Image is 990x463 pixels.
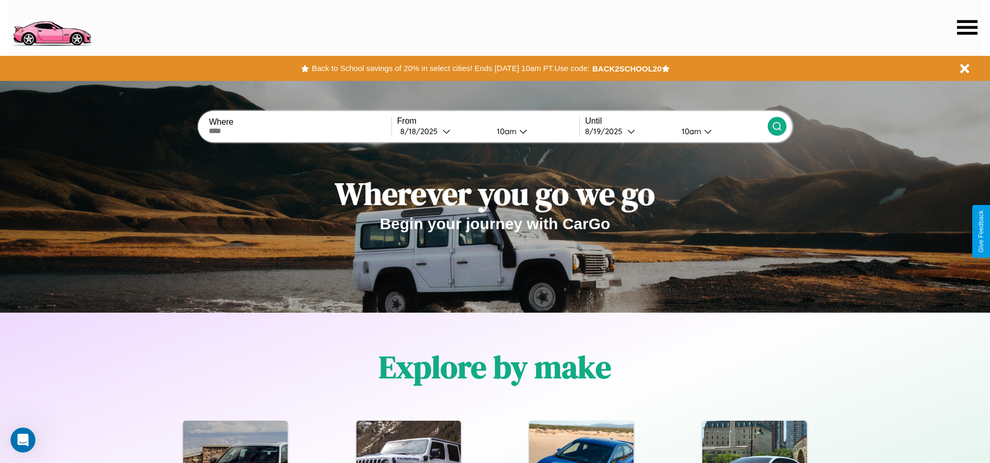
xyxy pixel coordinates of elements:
[10,428,35,453] iframe: Intercom live chat
[488,126,580,137] button: 10am
[977,210,985,253] div: Give Feedback
[397,116,579,126] label: From
[309,61,592,76] button: Back to School savings of 20% in select cities! Ends [DATE] 10am PT.Use code:
[400,126,443,136] div: 8 / 18 / 2025
[673,126,768,137] button: 10am
[397,126,488,137] button: 8/18/2025
[209,117,391,127] label: Where
[379,346,611,388] h1: Explore by make
[585,126,627,136] div: 8 / 19 / 2025
[492,126,519,136] div: 10am
[592,64,662,73] b: BACK2SCHOOL20
[585,116,767,126] label: Until
[676,126,704,136] div: 10am
[8,5,96,49] img: logo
